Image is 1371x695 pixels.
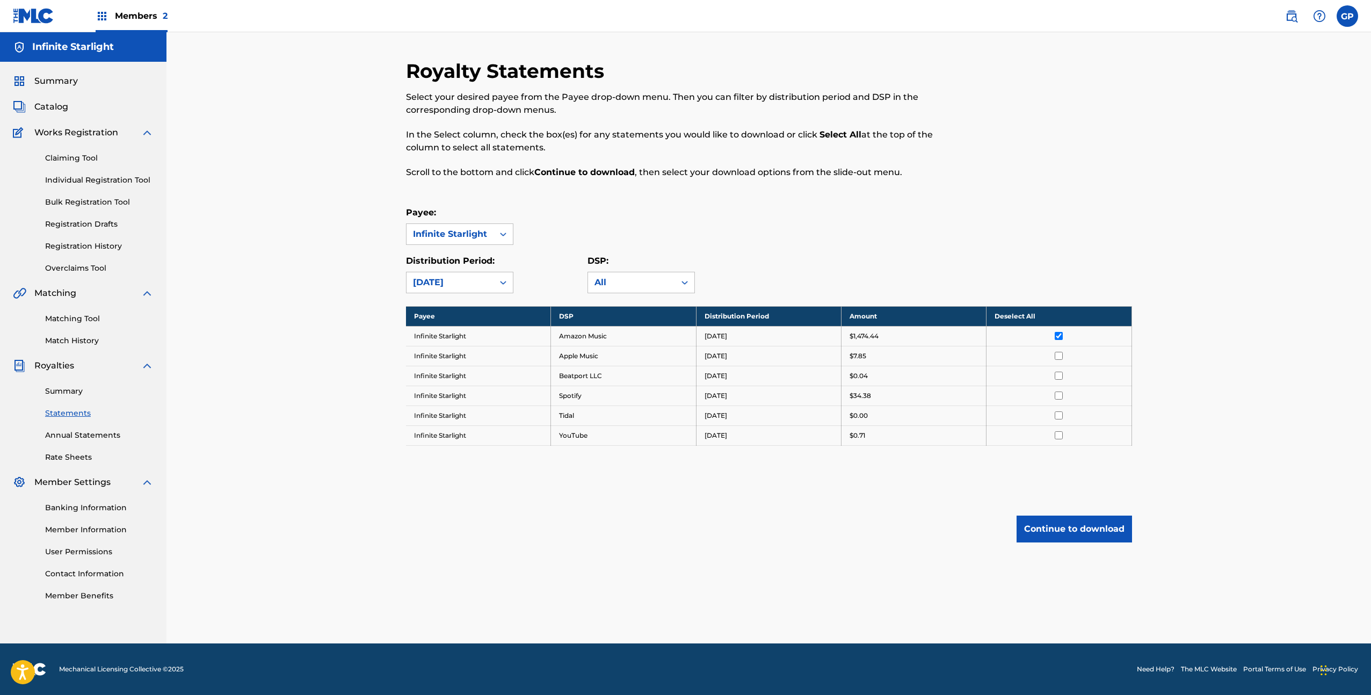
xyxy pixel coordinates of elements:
[406,91,965,117] p: Select your desired payee from the Payee drop-down menu. Then you can filter by distribution peri...
[115,10,168,22] span: Members
[13,100,26,113] img: Catalog
[406,406,551,425] td: Infinite Starlight
[1285,10,1298,23] img: search
[45,430,154,441] a: Annual Statements
[696,406,841,425] td: [DATE]
[406,386,551,406] td: Infinite Starlight
[819,129,861,140] strong: Select All
[45,263,154,274] a: Overclaims Tool
[406,166,965,179] p: Scroll to the bottom and click , then select your download options from the slide-out menu.
[696,425,841,445] td: [DATE]
[1312,664,1358,674] a: Privacy Policy
[850,431,865,440] p: $0.71
[45,568,154,580] a: Contact Information
[34,126,118,139] span: Works Registration
[13,41,26,54] img: Accounts
[1317,643,1371,695] iframe: Chat Widget
[45,590,154,602] a: Member Benefits
[32,41,114,53] h5: Infinite Starlight
[696,386,841,406] td: [DATE]
[45,386,154,397] a: Summary
[551,366,696,386] td: Beatport LLC
[1309,5,1330,27] div: Help
[551,425,696,445] td: YouTube
[406,59,610,83] h2: Royalty Statements
[34,75,78,88] span: Summary
[13,75,78,88] a: SummarySummary
[587,256,608,266] label: DSP:
[13,476,26,489] img: Member Settings
[551,386,696,406] td: Spotify
[34,287,76,300] span: Matching
[1137,664,1174,674] a: Need Help?
[141,476,154,489] img: expand
[96,10,108,23] img: Top Rightsholders
[406,306,551,326] th: Payee
[406,128,965,154] p: In the Select column, check the box(es) for any statements you would like to download or click at...
[413,228,487,241] div: Infinite Starlight
[841,306,986,326] th: Amount
[534,167,635,177] strong: Continue to download
[45,175,154,186] a: Individual Registration Tool
[1321,654,1327,686] div: Drag
[850,391,871,401] p: $34.38
[34,100,68,113] span: Catalog
[406,425,551,445] td: Infinite Starlight
[1017,516,1132,542] button: Continue to download
[45,524,154,535] a: Member Information
[13,287,26,300] img: Matching
[406,346,551,366] td: Infinite Starlight
[141,126,154,139] img: expand
[1313,10,1326,23] img: help
[406,366,551,386] td: Infinite Starlight
[696,306,841,326] th: Distribution Period
[551,326,696,346] td: Amazon Music
[406,326,551,346] td: Infinite Starlight
[850,411,868,421] p: $0.00
[594,276,669,289] div: All
[45,241,154,252] a: Registration History
[986,306,1131,326] th: Deselect All
[59,664,184,674] span: Mechanical Licensing Collective © 2025
[141,359,154,372] img: expand
[696,366,841,386] td: [DATE]
[1337,5,1358,27] div: User Menu
[45,546,154,558] a: User Permissions
[13,663,46,676] img: logo
[45,452,154,463] a: Rate Sheets
[413,276,487,289] div: [DATE]
[45,313,154,324] a: Matching Tool
[34,359,74,372] span: Royalties
[45,335,154,346] a: Match History
[696,346,841,366] td: [DATE]
[13,8,54,24] img: MLC Logo
[1341,487,1371,573] iframe: Resource Center
[1281,5,1302,27] a: Public Search
[141,287,154,300] img: expand
[13,359,26,372] img: Royalties
[551,306,696,326] th: DSP
[850,371,868,381] p: $0.04
[406,207,436,218] label: Payee:
[45,502,154,513] a: Banking Information
[850,351,866,361] p: $7.85
[34,476,111,489] span: Member Settings
[163,11,168,21] span: 2
[45,153,154,164] a: Claiming Tool
[551,406,696,425] td: Tidal
[13,100,68,113] a: CatalogCatalog
[1181,664,1237,674] a: The MLC Website
[551,346,696,366] td: Apple Music
[45,197,154,208] a: Bulk Registration Tool
[850,331,879,341] p: $1,474.44
[696,326,841,346] td: [DATE]
[13,75,26,88] img: Summary
[1243,664,1306,674] a: Portal Terms of Use
[45,219,154,230] a: Registration Drafts
[45,408,154,419] a: Statements
[13,126,27,139] img: Works Registration
[406,256,495,266] label: Distribution Period:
